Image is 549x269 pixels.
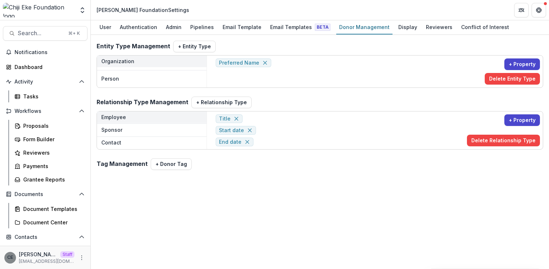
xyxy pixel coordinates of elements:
button: + Entity Type [173,41,216,52]
a: Conflict of Interest [458,20,512,34]
button: Partners [514,3,529,17]
a: Email Template [220,20,264,34]
button: Delete Relationship Type [467,135,540,146]
span: Preferred Name [219,60,259,66]
span: Search... [18,30,64,37]
a: Grantee Reports [12,174,88,186]
a: Dashboard [3,61,88,73]
button: Open Documents [3,188,88,200]
span: Workflows [15,108,76,114]
a: Donor Management [336,20,393,34]
a: Pipelines [187,20,217,34]
button: + Property [504,58,540,70]
div: Document Templates [23,205,82,213]
div: Dashboard [15,63,82,71]
span: Title [219,116,231,122]
div: [PERSON_NAME] Foundation Settings [97,6,189,14]
span: Notifications [15,49,85,56]
span: Documents [15,191,76,197]
h2: Entity Type Management [97,43,170,50]
button: + Property [504,114,540,126]
button: Contact [97,137,207,149]
button: Search... [3,26,88,41]
svg: delete-property [233,116,239,122]
div: User [97,22,114,32]
p: [PERSON_NAME] [19,250,57,258]
div: Proposals [23,122,82,130]
div: Chiji Eke [7,255,13,260]
div: Reviewers [423,22,455,32]
a: Tasks [12,90,88,102]
a: Reviewers [12,147,88,159]
svg: delete-property [262,60,268,66]
button: More [77,253,86,262]
button: + Relationship Type [191,97,252,108]
button: Sponsor [97,124,207,136]
div: Reviewers [23,149,82,156]
img: Chiji Eke Foundation logo [3,3,74,17]
button: Get Help [532,3,546,17]
button: + Donor Tag [151,158,192,170]
span: Activity [15,79,76,85]
a: Display [395,20,420,34]
svg: delete-property [247,127,253,133]
a: Document Templates [12,203,88,215]
div: Conflict of Interest [458,22,512,32]
div: ⌘ + K [67,29,81,37]
span: End date [219,139,241,145]
button: Open Activity [3,76,88,87]
button: Open Workflows [3,105,88,117]
h2: Relationship Type Management [97,99,188,106]
div: Payments [23,162,82,170]
div: Admin [163,22,184,32]
a: Authentication [117,20,160,34]
button: Open entity switcher [77,3,88,17]
svg: delete-property [244,139,250,145]
div: Tasks [23,93,82,100]
a: Payments [12,160,88,172]
nav: breadcrumb [94,5,192,15]
p: Staff [60,251,74,258]
p: [EMAIL_ADDRESS][DOMAIN_NAME] [19,258,74,265]
a: Proposals [12,120,88,132]
button: Employee [97,111,207,123]
div: Document Center [23,219,82,226]
span: Beta [315,24,330,31]
button: Delete Entity Type [485,73,540,85]
a: User [97,20,114,34]
button: Open Contacts [3,231,88,243]
div: Display [395,22,420,32]
a: Document Center [12,216,88,228]
div: Email Template [220,22,264,32]
div: Form Builder [23,135,82,143]
div: Email Templates [267,22,333,32]
a: Admin [163,20,184,34]
div: Grantee Reports [23,176,82,183]
a: Email Templates Beta [267,20,333,34]
button: Person [97,73,207,85]
button: Notifications [3,46,88,58]
h2: Tag Management [97,160,148,167]
div: Pipelines [187,22,217,32]
span: Contacts [15,234,76,240]
button: Organization [97,56,207,67]
a: Form Builder [12,133,88,145]
span: Start date [219,127,244,134]
a: Reviewers [423,20,455,34]
div: Authentication [117,22,160,32]
div: Donor Management [336,22,393,32]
